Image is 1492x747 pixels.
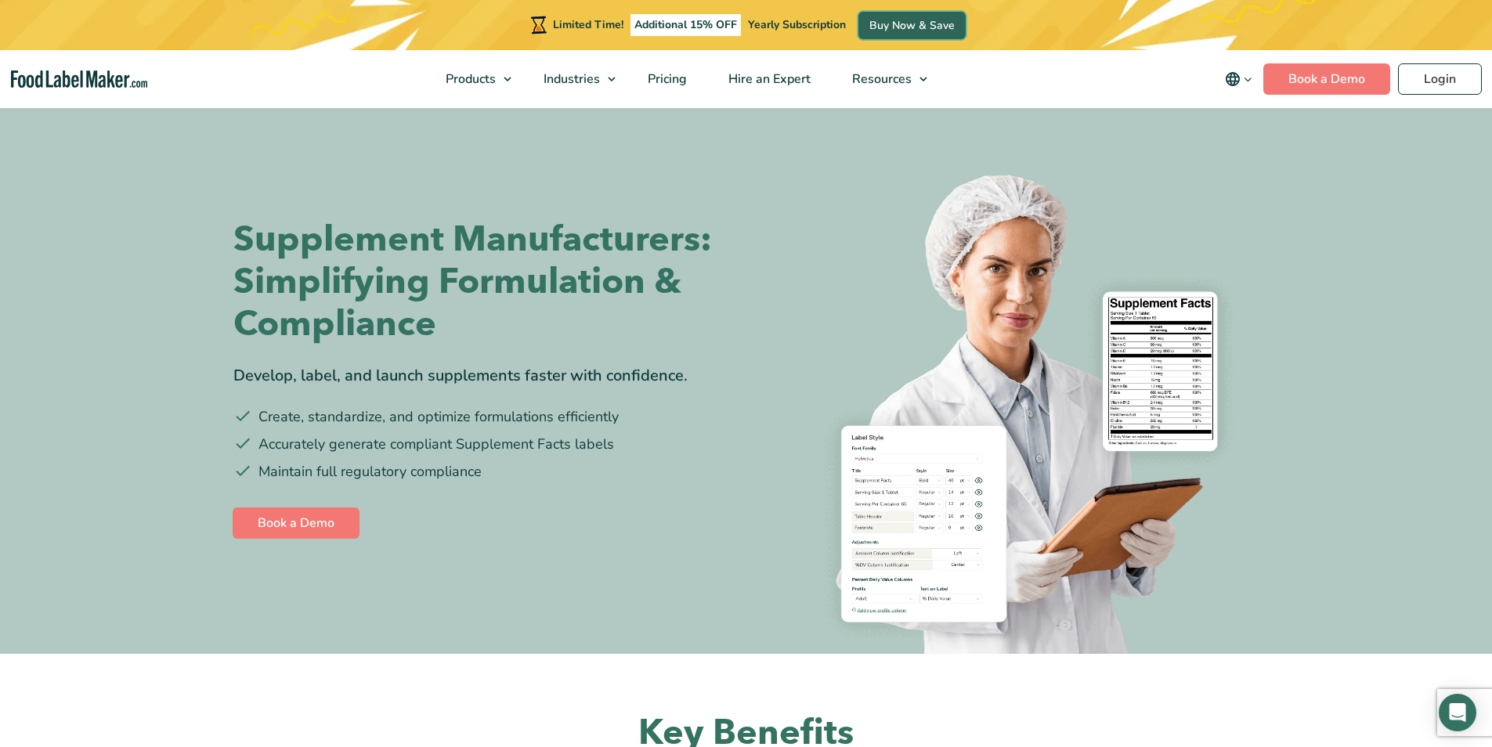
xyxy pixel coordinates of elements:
div: Open Intercom Messenger [1439,694,1476,731]
span: Limited Time! [553,17,623,32]
a: Pricing [627,50,704,108]
span: Additional 15% OFF [630,14,741,36]
span: Yearly Subscription [748,17,846,32]
span: Products [441,70,497,88]
span: Resources [847,70,913,88]
a: Products [425,50,519,108]
a: Hire an Expert [708,50,828,108]
h1: Supplement Manufacturers: Simplifying Formulation & Compliance [233,218,735,345]
a: Login [1398,63,1482,95]
li: Create, standardize, and optimize formulations efficiently [233,406,735,428]
span: Pricing [643,70,688,88]
a: Book a Demo [1263,63,1390,95]
a: Industries [523,50,623,108]
li: Accurately generate compliant Supplement Facts labels [233,434,735,455]
a: Book a Demo [233,507,359,539]
div: Develop, label, and launch supplements faster with confidence. [233,364,735,388]
span: Industries [539,70,601,88]
a: Resources [832,50,935,108]
a: Buy Now & Save [858,12,966,39]
span: Hire an Expert [724,70,812,88]
li: Maintain full regulatory compliance [233,461,735,482]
